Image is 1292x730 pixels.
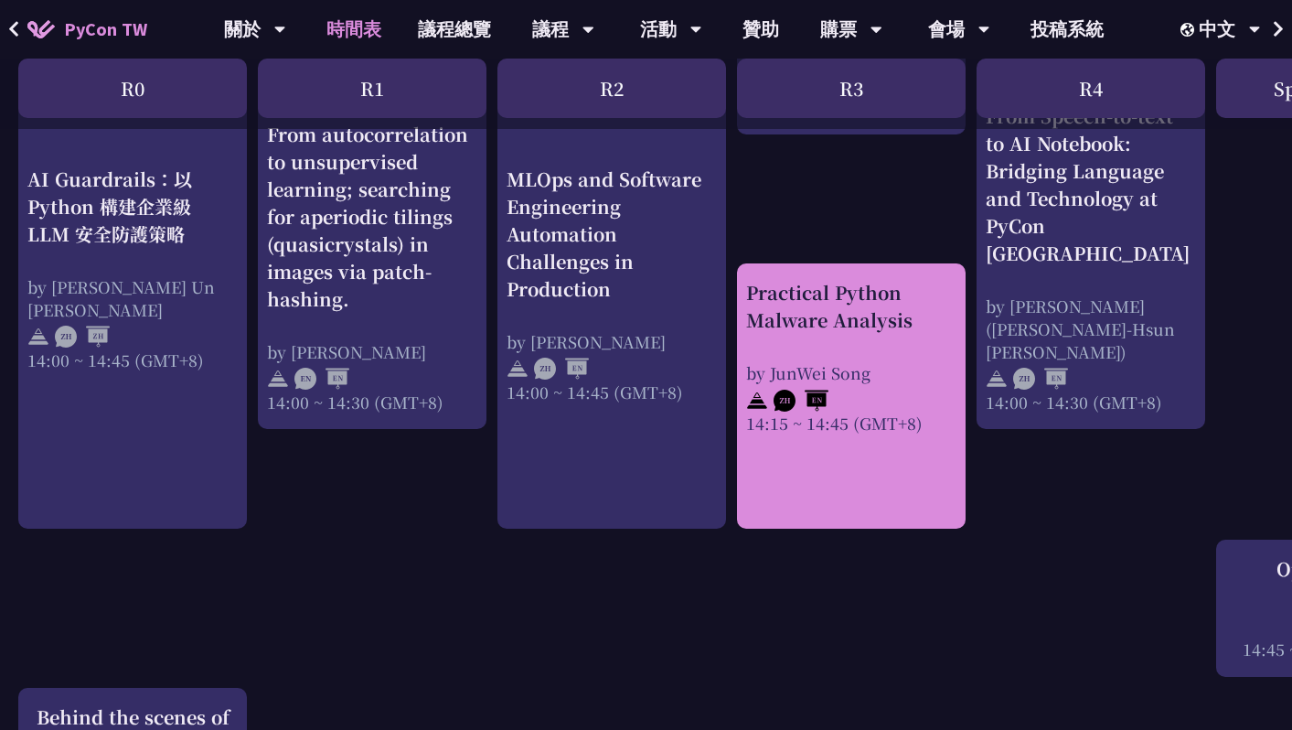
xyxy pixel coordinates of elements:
a: From autocorrelation to unsupervised learning; searching for aperiodic tilings (quasicrystals) in... [267,102,477,395]
div: by [PERSON_NAME]([PERSON_NAME]-Hsun [PERSON_NAME]) [986,295,1196,363]
a: From Speech-to-text to AI Notebook: Bridging Language and Technology at PyCon [GEOGRAPHIC_DATA] b... [986,102,1196,413]
img: Home icon of PyCon TW 2025 [27,20,55,38]
div: by JunWei Song [746,361,956,384]
a: AI Guardrails：以 Python 構建企業級 LLM 安全防護策略 by [PERSON_NAME] Un [PERSON_NAME] 14:00 ~ 14:45 (GMT+8) [27,102,238,308]
div: 14:15 ~ 14:45 (GMT+8) [746,412,956,435]
div: 14:00 ~ 14:45 (GMT+8) [27,348,238,370]
div: MLOps and Software Engineering Automation Challenges in Production [507,165,717,302]
div: AI Guardrails：以 Python 構建企業級 LLM 安全防護策略 [27,165,238,247]
img: svg+xml;base64,PHN2ZyB4bWxucz0iaHR0cDovL3d3dy53My5vcmcvMjAwMC9zdmciIHdpZHRoPSIyNCIgaGVpZ2h0PSIyNC... [27,326,49,348]
div: R0 [18,59,247,118]
img: ZHEN.371966e.svg [1013,368,1068,390]
div: by [PERSON_NAME] [267,340,477,363]
div: From autocorrelation to unsupervised learning; searching for aperiodic tilings (quasicrystals) in... [267,121,477,313]
div: Practical Python Malware Analysis [746,279,956,334]
img: ENEN.5a408d1.svg [294,368,349,390]
div: 14:00 ~ 14:45 (GMT+8) [507,380,717,403]
div: 14:00 ~ 14:30 (GMT+8) [267,391,477,413]
div: From Speech-to-text to AI Notebook: Bridging Language and Technology at PyCon [GEOGRAPHIC_DATA] [986,102,1196,267]
div: R1 [258,59,486,118]
img: svg+xml;base64,PHN2ZyB4bWxucz0iaHR0cDovL3d3dy53My5vcmcvMjAwMC9zdmciIHdpZHRoPSIyNCIgaGVpZ2h0PSIyNC... [746,390,768,412]
span: PyCon TW [64,16,147,43]
a: PyCon TW [9,6,166,52]
img: ZHEN.371966e.svg [774,390,828,412]
img: Locale Icon [1180,23,1199,37]
div: R3 [737,59,966,118]
a: MLOps and Software Engineering Automation Challenges in Production by [PERSON_NAME] 14:00 ~ 14:45... [507,102,717,340]
div: R2 [497,59,726,118]
div: R4 [977,59,1205,118]
img: svg+xml;base64,PHN2ZyB4bWxucz0iaHR0cDovL3d3dy53My5vcmcvMjAwMC9zdmciIHdpZHRoPSIyNCIgaGVpZ2h0PSIyNC... [507,358,529,380]
img: ZHZH.38617ef.svg [55,326,110,348]
div: by [PERSON_NAME] [507,329,717,352]
img: svg+xml;base64,PHN2ZyB4bWxucz0iaHR0cDovL3d3dy53My5vcmcvMjAwMC9zdmciIHdpZHRoPSIyNCIgaGVpZ2h0PSIyNC... [267,368,289,390]
img: svg+xml;base64,PHN2ZyB4bWxucz0iaHR0cDovL3d3dy53My5vcmcvMjAwMC9zdmciIHdpZHRoPSIyNCIgaGVpZ2h0PSIyNC... [986,368,1008,390]
div: by [PERSON_NAME] Un [PERSON_NAME] [27,274,238,320]
img: ZHEN.371966e.svg [534,358,589,380]
div: 14:00 ~ 14:30 (GMT+8) [986,391,1196,413]
a: Practical Python Malware Analysis by JunWei Song 14:15 ~ 14:45 (GMT+8) [746,279,956,435]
